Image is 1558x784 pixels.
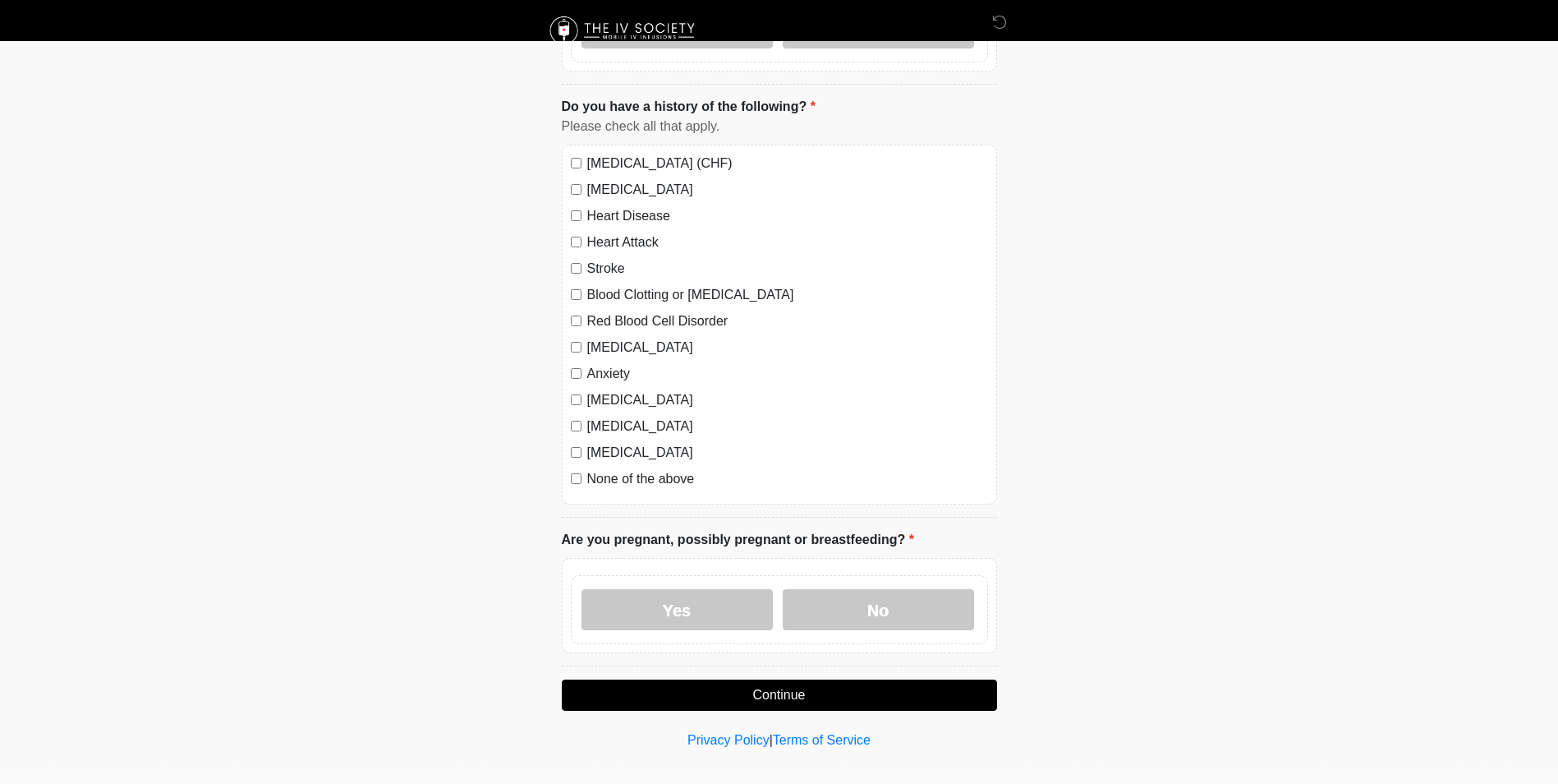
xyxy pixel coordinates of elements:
[773,733,871,747] a: Terms of Service
[571,368,581,379] input: Anxiety
[571,237,581,247] input: Heart Attack
[587,180,988,200] label: [MEDICAL_DATA]
[587,233,988,252] label: Heart Attack
[687,733,770,747] a: Privacy Policy
[587,364,988,384] label: Anxiety
[571,210,581,221] input: Heart Disease
[571,263,581,274] input: Stroke
[571,184,581,195] input: [MEDICAL_DATA]
[587,443,988,463] label: [MEDICAL_DATA]
[587,311,988,331] label: Red Blood Cell Disorder
[587,338,988,357] label: [MEDICAL_DATA]
[581,589,773,630] label: Yes
[562,530,914,550] label: Are you pregnant, possibly pregnant or breastfeeding?
[587,417,988,436] label: [MEDICAL_DATA]
[587,469,988,489] label: None of the above
[571,316,581,326] input: Red Blood Cell Disorder
[562,97,816,117] label: Do you have a history of the following?
[562,117,997,136] div: Please check all that apply.
[571,289,581,300] input: Blood Clotting or [MEDICAL_DATA]
[587,154,988,173] label: [MEDICAL_DATA] (CHF)
[587,390,988,410] label: [MEDICAL_DATA]
[545,12,702,49] img: The IV Society Logo
[783,589,974,630] label: No
[770,733,773,747] a: |
[571,421,581,431] input: [MEDICAL_DATA]
[562,680,997,711] button: Continue
[571,473,581,484] input: None of the above
[571,158,581,168] input: [MEDICAL_DATA] (CHF)
[587,285,988,305] label: Blood Clotting or [MEDICAL_DATA]
[571,447,581,458] input: [MEDICAL_DATA]
[571,342,581,353] input: [MEDICAL_DATA]
[587,259,988,279] label: Stroke
[587,206,988,226] label: Heart Disease
[571,394,581,405] input: [MEDICAL_DATA]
